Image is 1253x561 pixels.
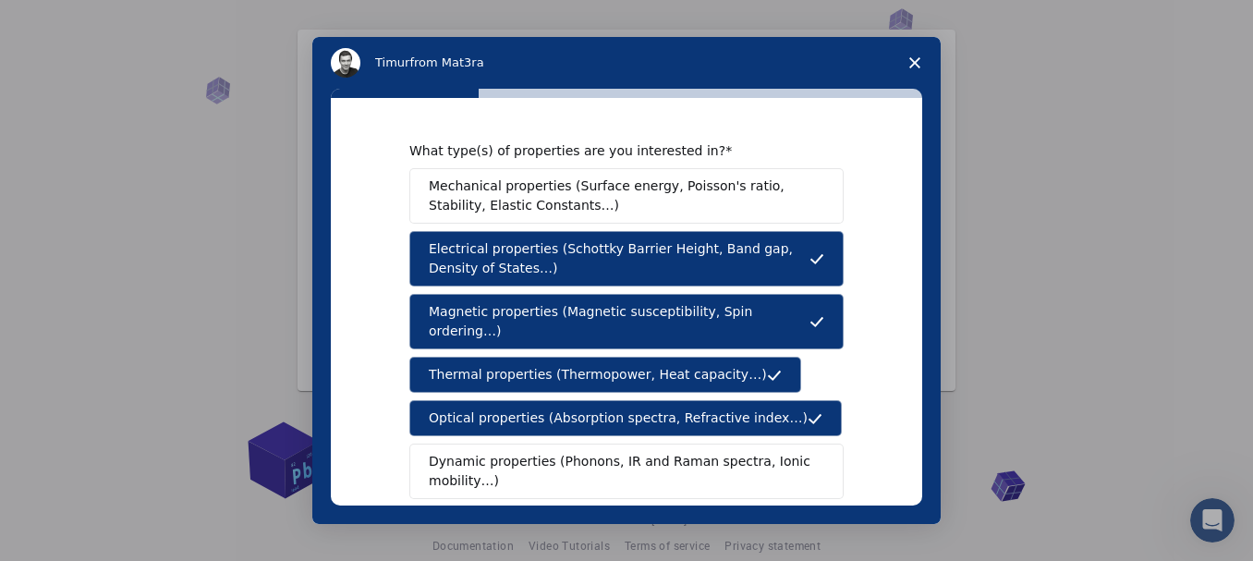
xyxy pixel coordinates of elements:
span: Optical properties (Absorption spectra, Refractive index…) [429,409,808,428]
button: Electrical properties (Schottky Barrier Height, Band gap, Density of States…) [409,231,844,287]
img: Profile image for Timur [331,48,360,78]
button: Thermal properties (Thermopower, Heat capacity…) [409,357,801,393]
span: Close survey [889,37,941,89]
button: Magnetic properties (Magnetic susceptibility, Spin ordering…) [409,294,844,349]
button: Dynamic properties (Phonons, IR and Raman spectra, Ionic mobility…) [409,444,844,499]
button: Optical properties (Absorption spectra, Refractive index…) [409,400,842,436]
div: What type(s) of properties are you interested in? [409,142,816,159]
span: Dynamic properties (Phonons, IR and Raman spectra, Ionic mobility…) [429,452,812,491]
span: Magnetic properties (Magnetic susceptibility, Spin ordering…) [429,302,809,341]
span: Electrical properties (Schottky Barrier Height, Band gap, Density of States…) [429,239,809,278]
button: Mechanical properties (Surface energy, Poisson's ratio, Stability, Elastic Constants…) [409,168,844,224]
span: from Mat3ra [409,55,483,69]
span: Mechanical properties (Surface energy, Poisson's ratio, Stability, Elastic Constants…) [429,177,814,215]
span: Support [37,13,103,30]
span: Thermal properties (Thermopower, Heat capacity…) [429,365,767,384]
span: Timur [375,55,409,69]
